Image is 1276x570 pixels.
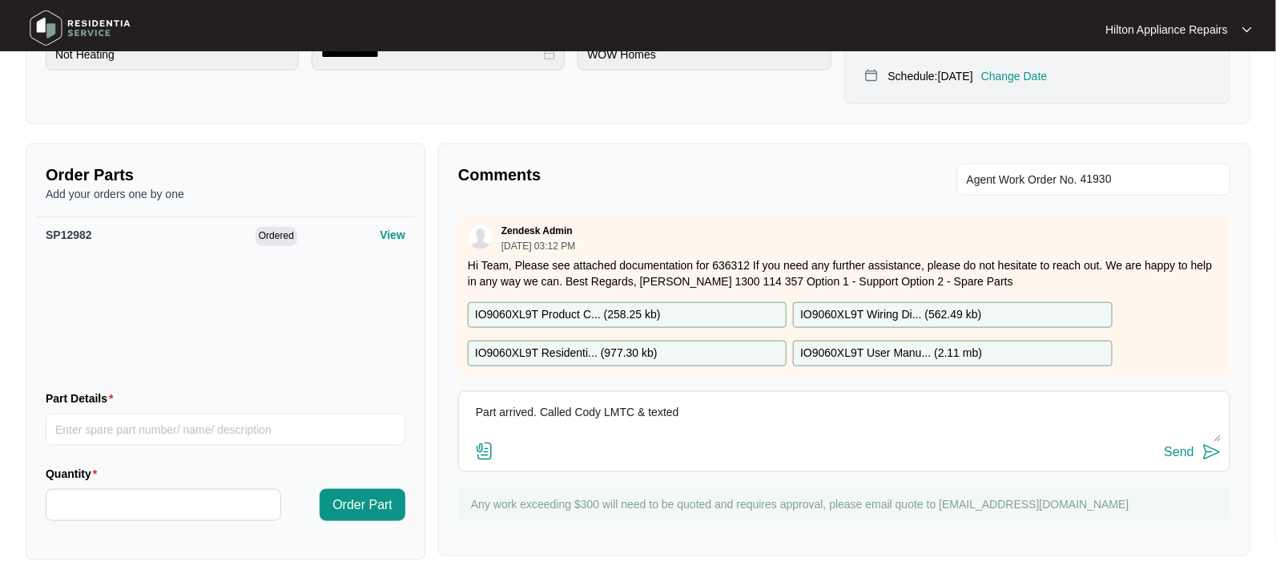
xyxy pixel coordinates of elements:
p: IO9060XL9T User Manu... ( 2.11 mb ) [800,345,982,362]
input: Add Agent Work Order No. [1081,170,1221,189]
span: Ordered [256,227,297,246]
p: IO9060XL9T Wiring Di... ( 562.49 kb ) [800,306,981,324]
img: send-icon.svg [1202,443,1222,462]
img: file-attachment-doc.svg [475,442,494,461]
input: Part Details [46,414,405,446]
img: user.svg [469,225,493,249]
textarea: Part arrived. Called Cody LMTC & texted [467,400,1222,442]
input: Quantity [46,490,280,520]
div: Send [1165,445,1194,459]
p: View [380,227,405,243]
button: Send [1165,442,1222,463]
p: IO9060XL9T Product C... ( 258.25 kb ) [475,306,661,324]
span: Agent Work Order No. [967,170,1077,189]
img: map-pin [864,68,879,83]
p: Any work exceeding $300 will need to be quoted and requires approval, please email quote to [EMAI... [471,496,1222,512]
img: residentia service logo [24,4,136,52]
img: dropdown arrow [1242,26,1252,34]
p: IO9060XL9T Residenti... ( 977.30 kb ) [475,345,658,362]
p: Hi Team, Please see attached documentation for 636312 If you need any further assistance, please ... [468,257,1221,289]
span: Order Part [332,495,392,515]
p: Add your orders one by one [46,186,405,202]
p: Change Date [981,68,1048,84]
span: SP12982 [46,228,92,241]
p: Order Parts [46,164,405,186]
p: Comments [458,164,833,186]
p: Schedule: [DATE] [888,68,973,84]
label: Quantity [46,466,103,482]
p: [DATE] 03:12 PM [501,241,575,251]
p: Zendesk Admin [501,224,573,237]
p: Hilton Appliance Repairs [1105,22,1228,38]
label: Part Details [46,390,120,406]
button: Order Part [320,489,405,521]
